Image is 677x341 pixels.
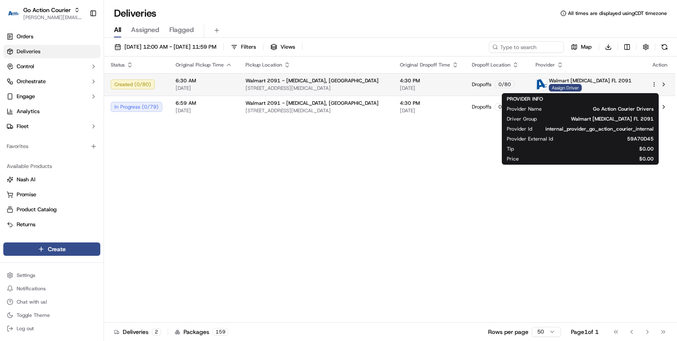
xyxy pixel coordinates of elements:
span: [DATE] [400,85,459,91]
span: API Documentation [79,186,134,194]
span: Assigned [131,25,159,35]
span: $0.00 [532,156,654,162]
button: Returns [3,218,100,231]
span: Fleet [17,123,29,130]
img: 4920774857489_3d7f54699973ba98c624_72.jpg [17,79,32,94]
span: Dropoffs [472,104,491,110]
div: Action [651,62,669,68]
button: Go Action Courier [23,6,71,14]
span: Nash AI [17,176,35,183]
span: [DATE] [74,151,91,158]
div: 💻 [70,187,77,193]
button: Fleet [3,120,100,133]
span: Product Catalog [17,206,57,213]
span: [STREET_ADDRESS][MEDICAL_DATA] [246,107,387,114]
span: [DATE] 12:00 AM - [DATE] 11:59 PM [124,43,216,51]
span: Orchestrate [17,78,46,85]
span: Dropoffs [472,81,491,88]
button: Orchestrate [3,75,100,88]
span: • [69,129,72,136]
span: Tip [507,146,514,152]
div: 0 / 79 [495,103,515,111]
button: Go Action CourierGo Action Courier[PERSON_NAME][EMAIL_ADDRESS][PERSON_NAME][DOMAIN_NAME] [3,3,86,23]
span: 4:30 PM [400,77,459,84]
span: [DATE] [176,85,232,91]
span: All [114,25,121,35]
div: 159 [213,328,228,336]
span: 6:59 AM [176,100,232,106]
span: Original Pickup Time [176,62,224,68]
span: [PERSON_NAME] [26,129,67,136]
div: We're available if you need us! [37,88,114,94]
button: Promise [3,188,100,201]
span: [PERSON_NAME] [26,151,67,158]
span: Deliveries [17,48,40,55]
span: Log out [17,325,34,332]
div: Past conversations [8,108,56,115]
span: Driver Group [507,116,537,122]
div: 📗 [8,187,15,193]
button: Settings [3,269,100,281]
span: Filters [241,43,256,51]
span: Toggle Theme [17,312,50,319]
button: [DATE] 12:00 AM - [DATE] 11:59 PM [111,41,220,53]
a: Product Catalog [7,206,97,213]
span: Dropoff Location [472,62,511,68]
span: Chat with us! [17,299,47,305]
img: 1736555255976-a54dd68f-1ca7-489b-9aae-adbdc363a1c4 [17,152,23,158]
span: Control [17,63,34,70]
h1: Deliveries [114,7,156,20]
span: Orders [17,33,33,40]
span: Flagged [169,25,194,35]
img: Go Action Courier [7,11,20,15]
a: Promise [7,191,97,198]
span: Map [581,43,592,51]
span: 6:30 AM [176,77,232,84]
button: Filters [227,41,260,53]
span: 59A70D45 [566,136,654,142]
span: Returns [17,221,35,228]
span: Knowledge Base [17,186,64,194]
button: Create [3,242,100,256]
span: [DATE] [400,107,459,114]
span: • [69,151,72,158]
span: All times are displayed using CDT timezone [568,10,667,17]
button: Toggle Theme [3,309,100,321]
span: Provider Name [507,106,542,112]
p: Rows per page [488,328,528,336]
button: Views [267,41,299,53]
span: Analytics [17,108,40,115]
div: Available Products [3,160,100,173]
span: $0.00 [527,146,654,152]
img: 1736555255976-a54dd68f-1ca7-489b-9aae-adbdc363a1c4 [8,79,23,94]
a: Analytics [3,105,100,118]
span: Engage [17,93,35,100]
button: Log out [3,323,100,334]
div: Deliveries [114,328,161,336]
a: 📗Knowledge Base [5,183,67,198]
input: Got a question? Start typing here... [22,54,150,62]
span: Promise [17,191,36,198]
a: Deliveries [3,45,100,58]
button: [PERSON_NAME][EMAIL_ADDRESS][PERSON_NAME][DOMAIN_NAME] [23,14,83,21]
button: Control [3,60,100,73]
img: Chris Sexton [8,121,22,134]
div: Favorites [3,140,100,153]
div: 2 [152,328,161,336]
span: Notifications [17,285,46,292]
span: Walmart [MEDICAL_DATA] FL 2091 [550,116,654,122]
span: Create [48,245,66,253]
span: Settings [17,272,35,279]
img: Nash [8,8,25,25]
a: Nash AI [7,176,97,183]
div: Packages [175,328,228,336]
a: Returns [7,221,97,228]
button: Chat with us! [3,296,100,308]
button: See all [129,106,151,116]
img: ActionCourier.png [536,79,547,90]
span: Provider [536,62,555,68]
span: Price [507,156,519,162]
input: Type to search [489,41,564,53]
span: Pylon [83,206,101,213]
